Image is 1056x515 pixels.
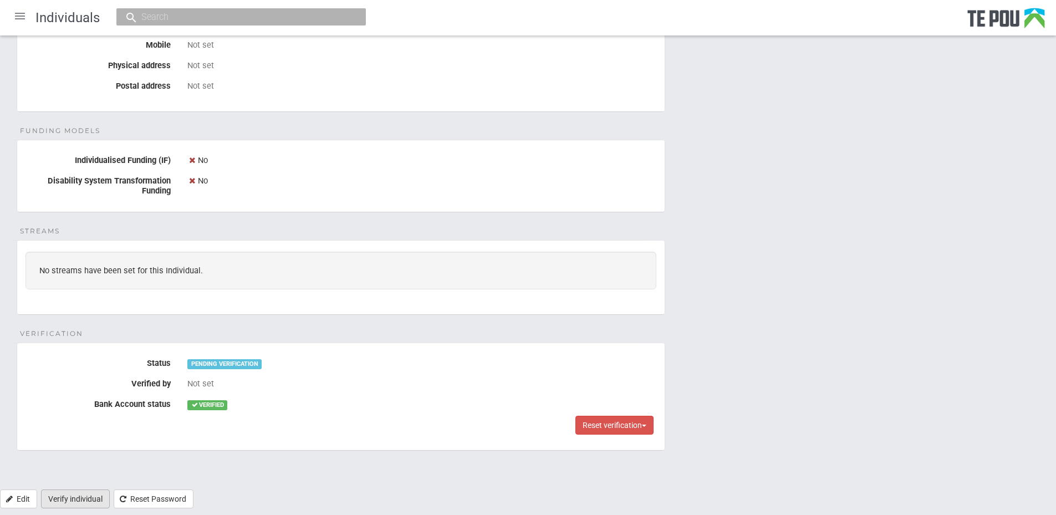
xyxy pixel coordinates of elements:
label: Postal address [17,77,179,91]
span: Funding Models [20,126,100,136]
div: No [187,151,656,170]
span: Streams [20,226,60,236]
div: VERIFIED [187,400,227,410]
div: PENDING VERIFICATION [187,359,262,369]
label: Physical address [17,57,179,70]
label: Bank Account status [17,395,179,409]
div: No streams have been set for this Individual. [25,252,656,289]
button: Reset password [114,489,193,508]
div: Not set [187,81,656,91]
label: Status [17,354,179,368]
div: Not set [187,40,656,50]
input: Search [138,11,333,23]
label: Mobile [17,36,179,50]
div: Not set [187,379,656,389]
label: Verified by [17,375,179,389]
div: Not set [187,60,656,70]
span: Verification [20,329,83,339]
div: No [187,172,656,191]
button: Reset verification [575,416,654,435]
label: Individualised Funding (IF) [17,151,179,165]
label: Disability System Transformation Funding [17,172,179,196]
a: Verify individual [41,489,110,508]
